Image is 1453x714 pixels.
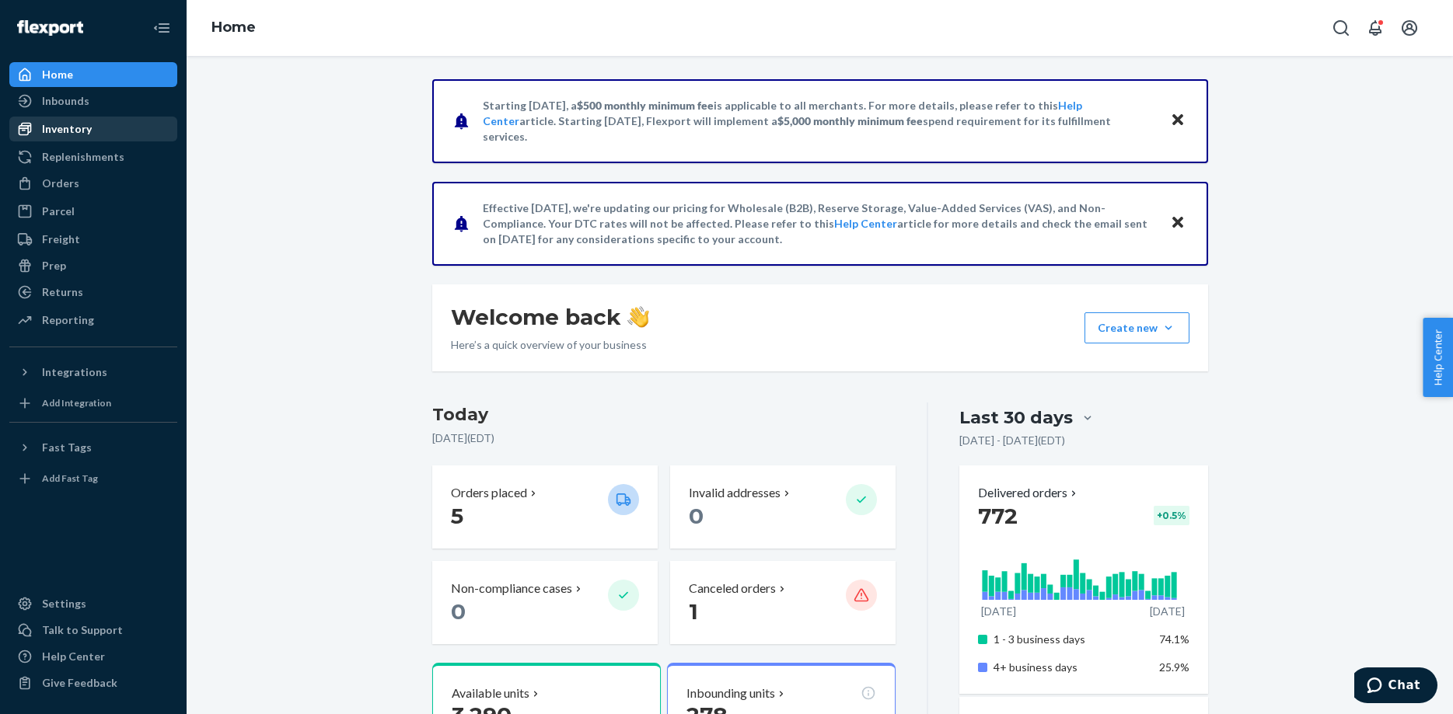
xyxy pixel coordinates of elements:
[451,503,463,529] span: 5
[9,308,177,333] a: Reporting
[432,402,896,427] h3: Today
[42,284,83,300] div: Returns
[42,258,66,273] div: Prep
[42,67,73,82] div: Home
[1168,212,1188,235] button: Close
[42,93,89,109] div: Inbounds
[42,396,111,409] div: Add Integration
[689,503,704,529] span: 0
[1326,12,1357,44] button: Open Search Box
[42,364,107,380] div: Integrations
[9,280,177,305] a: Returns
[42,622,123,638] div: Talk to Support
[9,171,177,196] a: Orders
[451,484,527,502] p: Orders placed
[9,227,177,252] a: Freight
[978,484,1080,502] button: Delivered orders
[9,199,177,224] a: Parcel
[42,596,86,611] div: Settings
[1085,312,1189,343] button: Create new
[42,440,92,455] div: Fast Tags
[211,19,256,36] a: Home
[1168,110,1188,132] button: Close
[577,99,714,112] span: $500 monthly minimum fee
[483,200,1155,247] p: Effective [DATE], we're updating our pricing for Wholesale (B2B), Reserve Storage, Value-Added Se...
[9,145,177,169] a: Replenishments
[9,89,177,113] a: Inbounds
[9,360,177,385] button: Integrations
[9,618,177,643] button: Talk to Support
[199,5,268,51] ol: breadcrumbs
[1159,632,1189,646] span: 74.1%
[146,12,177,44] button: Close Navigation
[9,62,177,87] a: Home
[9,591,177,616] a: Settings
[1394,12,1425,44] button: Open account menu
[42,649,105,664] div: Help Center
[959,406,1073,430] div: Last 30 days
[483,98,1155,145] p: Starting [DATE], a is applicable to all merchants. For more details, please refer to this article...
[451,303,649,331] h1: Welcome back
[689,580,776,597] p: Canceled orders
[42,472,98,485] div: Add Fast Tag
[432,465,658,549] button: Orders placed 5
[978,503,1018,529] span: 772
[994,660,1147,675] p: 4+ business days
[1154,506,1189,525] div: + 0.5 %
[9,391,177,416] a: Add Integration
[42,204,75,219] div: Parcel
[452,684,529,702] p: Available units
[42,312,94,328] div: Reporting
[432,561,658,644] button: Non-compliance cases 0
[432,430,896,446] p: [DATE] ( EDT )
[1159,660,1189,674] span: 25.9%
[834,217,897,230] a: Help Center
[689,484,781,502] p: Invalid addresses
[9,435,177,460] button: Fast Tags
[670,465,896,549] button: Invalid addresses 0
[9,644,177,669] a: Help Center
[9,253,177,278] a: Prep
[1423,318,1453,397] button: Help Center
[9,466,177,491] a: Add Fast Tag
[42,149,124,165] div: Replenishments
[627,306,649,328] img: hand-wave emoji
[451,337,649,353] p: Here’s a quick overview of your business
[689,598,698,625] span: 1
[451,598,466,625] span: 0
[17,20,83,36] img: Flexport logo
[42,121,92,137] div: Inventory
[777,114,923,127] span: $5,000 monthly minimum fee
[686,684,775,702] p: Inbounding units
[42,675,117,691] div: Give Feedback
[1360,12,1391,44] button: Open notifications
[9,670,177,695] button: Give Feedback
[9,117,177,141] a: Inventory
[451,580,572,597] p: Non-compliance cases
[42,176,79,191] div: Orders
[959,433,1065,448] p: [DATE] - [DATE] ( EDT )
[1150,604,1185,619] p: [DATE]
[994,632,1147,647] p: 1 - 3 business days
[1354,667,1437,706] iframe: Opens a widget where you can chat to one of our agents
[670,561,896,644] button: Canceled orders 1
[981,604,1016,619] p: [DATE]
[42,232,80,247] div: Freight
